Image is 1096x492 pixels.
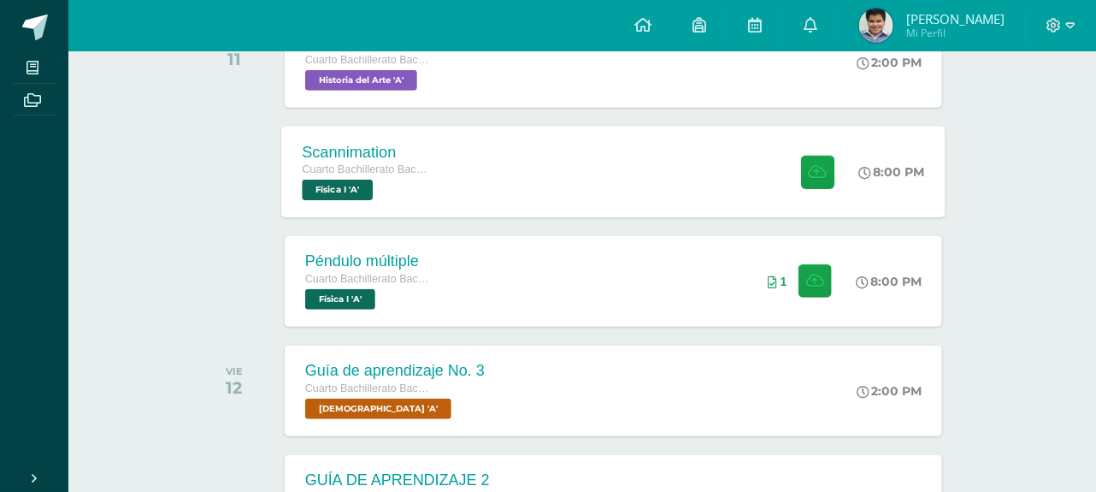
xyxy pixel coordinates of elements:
[305,252,433,270] div: Péndulo múltiple
[858,164,925,180] div: 8:00 PM
[305,382,433,394] span: Cuarto Bachillerato Bachillerato en CCLL con Orientación en Diseño Gráfico
[302,163,432,175] span: Cuarto Bachillerato Bachillerato en CCLL con Orientación en Diseño Gráfico
[226,377,243,398] div: 12
[305,471,490,489] div: GUÍA DE APRENDIZAJE 2
[768,275,787,288] div: Archivos entregados
[857,55,922,70] div: 2:00 PM
[302,180,373,200] span: Física I 'A'
[859,9,893,43] img: 6fb64b74ec16dce890e35dc6775cabd8.png
[224,49,244,69] div: 11
[226,365,243,377] div: VIE
[305,273,433,285] span: Cuarto Bachillerato Bachillerato en CCLL con Orientación en Diseño Gráfico
[305,54,433,66] span: Cuarto Bachillerato Bachillerato en CCLL con Orientación en Diseño Gráfico
[305,399,451,419] span: Biblia 'A'
[302,143,432,161] div: Scannimation
[305,362,485,380] div: Guía de aprendizaje No. 3
[305,289,375,310] span: Física I 'A'
[906,26,1005,40] span: Mi Perfil
[906,10,1005,27] span: [PERSON_NAME]
[305,70,417,91] span: Historia del Arte 'A'
[857,383,922,399] div: 2:00 PM
[856,274,922,289] div: 8:00 PM
[781,275,787,288] span: 1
